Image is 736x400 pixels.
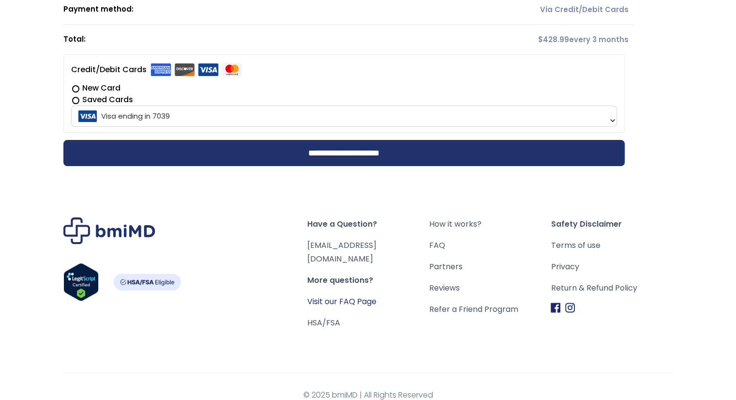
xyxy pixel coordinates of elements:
label: Credit/Debit Cards [71,62,242,77]
img: Verify Approval for www.bmimd.com [63,263,99,301]
a: Privacy [551,260,673,274]
label: Saved Cards [71,94,617,106]
span: Have a Question? [307,217,429,231]
a: Visit our FAQ Page [307,296,376,307]
img: Instagram [565,303,575,313]
th: Total: [63,25,432,54]
img: Discover [174,63,195,76]
a: Reviews [429,281,551,295]
img: HSA-FSA [113,274,181,291]
a: Refer a Friend Program [429,303,551,316]
td: every 3 months [432,25,633,54]
img: Brand Logo [63,217,155,244]
span: More questions? [307,274,429,287]
a: Terms of use [551,239,673,252]
span: Visa ending in 7039 [74,106,614,126]
a: Return & Refund Policy [551,281,673,295]
a: Verify LegitScript Approval for www.bmimd.com [63,263,99,306]
img: Facebook [551,303,560,313]
img: Amex [150,63,171,76]
a: [EMAIL_ADDRESS][DOMAIN_NAME] [307,240,376,264]
span: 428.99 [538,34,569,45]
span: $ [538,34,543,45]
a: HSA/FSA [307,317,340,328]
a: How it works? [429,217,551,231]
img: Mastercard [222,63,242,76]
a: Partners [429,260,551,274]
span: Safety Disclaimer [551,217,673,231]
label: New Card [71,82,617,94]
span: Visa ending in 7039 [71,106,617,127]
a: FAQ [429,239,551,252]
img: Visa [198,63,219,76]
